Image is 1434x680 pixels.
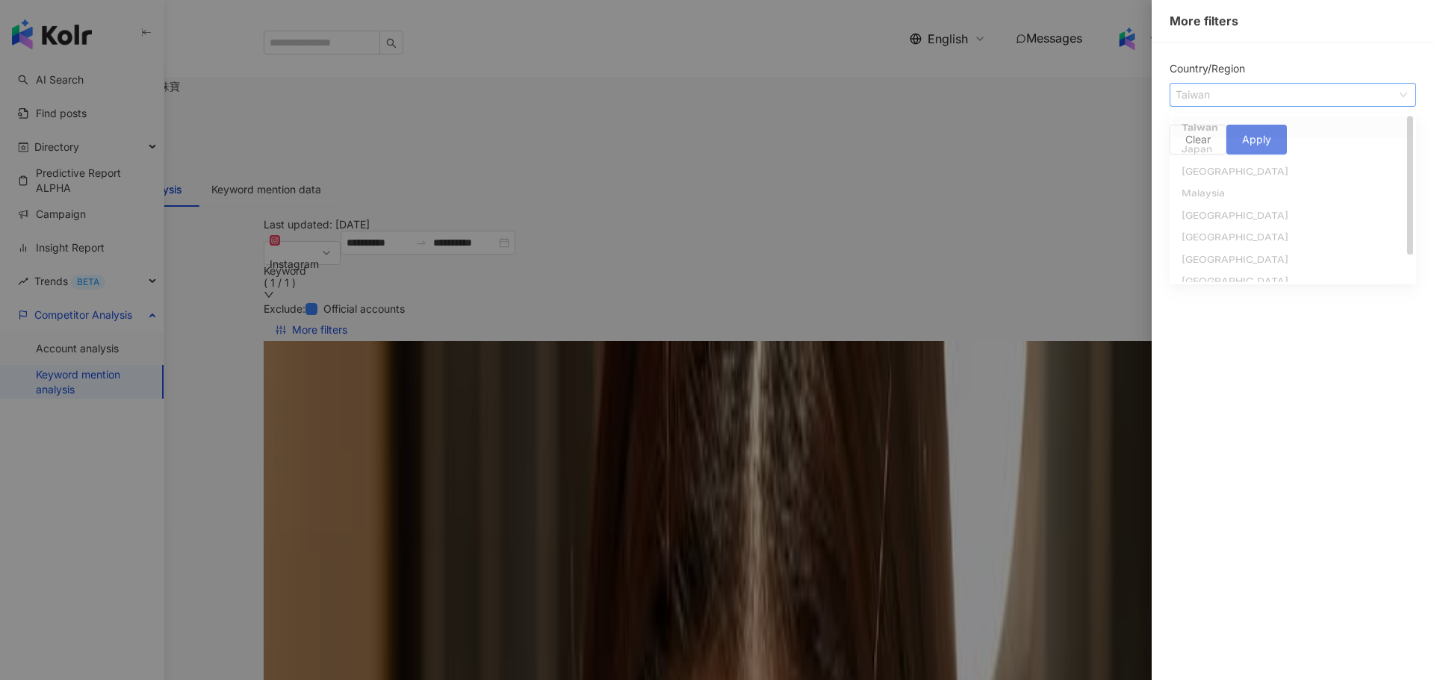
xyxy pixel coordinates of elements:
[1182,121,1404,137] div: Taiwan
[1182,299,1404,315] div: [GEOGRAPHIC_DATA]
[1182,146,1404,163] div: Japan
[1182,248,1404,264] div: [GEOGRAPHIC_DATA]
[1170,12,1416,30] div: More filters
[1182,273,1404,290] div: [GEOGRAPHIC_DATA]
[1182,172,1404,188] div: [GEOGRAPHIC_DATA]
[1176,84,1394,106] div: Taiwan
[1182,197,1404,213] div: Malaysia
[1170,60,1255,77] label: Country/Region
[1182,222,1404,239] div: [GEOGRAPHIC_DATA]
